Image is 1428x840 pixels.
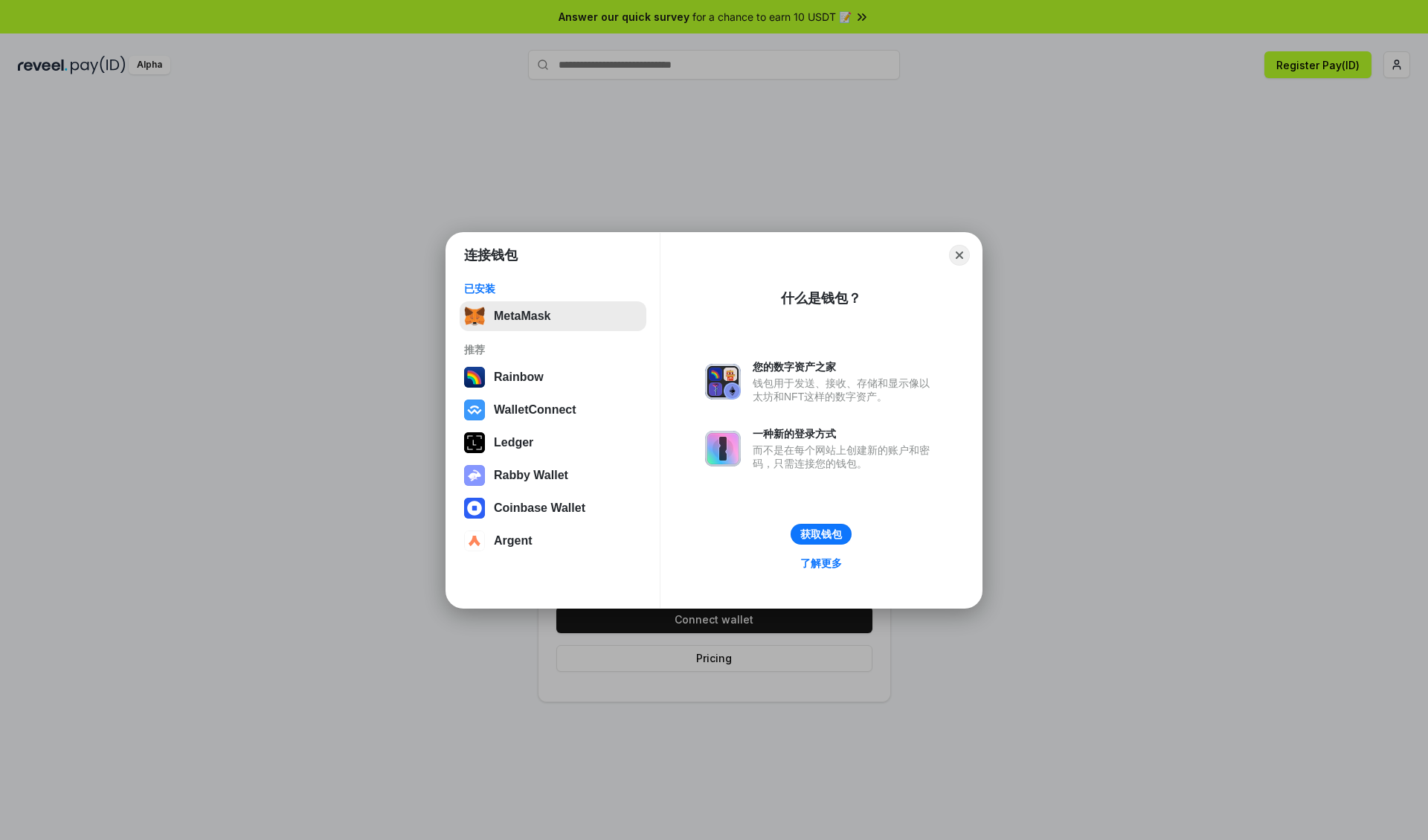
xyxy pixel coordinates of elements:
[464,343,642,356] div: 推荐
[705,364,741,400] img: svg+xml,%3Csvg%20xmlns%3D%22http%3A%2F%2Fwww.w3.org%2F2000%2Fsvg%22%20fill%3D%22none%22%20viewBox...
[753,427,937,440] div: 一种新的登录方式
[494,534,533,548] div: Argent
[791,524,852,545] button: 获取钱包
[494,310,550,323] div: MetaMask
[464,465,485,486] img: svg+xml,%3Csvg%20xmlns%3D%22http%3A%2F%2Fwww.w3.org%2F2000%2Fsvg%22%20fill%3D%22none%22%20viewBox...
[753,443,937,470] div: 而不是在每个网站上创建新的账户和密码，只需连接您的钱包。
[753,376,937,403] div: 钱包用于发送、接收、存储和显示像以太坊和NFT这样的数字资产。
[494,371,544,384] div: Rainbow
[464,498,485,519] img: svg+xml,%3Csvg%20width%3D%2228%22%20height%3D%2228%22%20viewBox%3D%220%200%2028%2028%22%20fill%3D...
[460,301,646,331] button: MetaMask
[464,367,485,388] img: svg+xml,%3Csvg%20width%3D%22120%22%20height%3D%22120%22%20viewBox%3D%220%200%20120%20120%22%20fil...
[753,360,937,373] div: 您的数字资产之家
[460,493,646,523] button: Coinbase Wallet
[494,501,585,515] div: Coinbase Wallet
[494,403,576,417] div: WalletConnect
[781,289,861,307] div: 什么是钱包？
[494,436,533,449] div: Ledger
[464,432,485,453] img: svg+xml,%3Csvg%20xmlns%3D%22http%3A%2F%2Fwww.w3.org%2F2000%2Fsvg%22%20width%3D%2228%22%20height%3...
[460,461,646,490] button: Rabby Wallet
[460,362,646,392] button: Rainbow
[464,400,485,420] img: svg+xml,%3Csvg%20width%3D%2228%22%20height%3D%2228%22%20viewBox%3D%220%200%2028%2028%22%20fill%3D...
[460,395,646,425] button: WalletConnect
[464,530,485,551] img: svg+xml,%3Csvg%20width%3D%2228%22%20height%3D%2228%22%20viewBox%3D%220%200%2028%2028%22%20fill%3D...
[464,306,485,327] img: svg+xml,%3Csvg%20fill%3D%22none%22%20height%3D%2233%22%20viewBox%3D%220%200%2035%2033%22%20width%...
[791,554,851,573] a: 了解更多
[460,526,646,556] button: Argent
[800,557,842,570] div: 了解更多
[800,528,842,541] div: 获取钱包
[705,431,741,467] img: svg+xml,%3Csvg%20xmlns%3D%22http%3A%2F%2Fwww.w3.org%2F2000%2Fsvg%22%20fill%3D%22none%22%20viewBox...
[460,428,646,458] button: Ledger
[494,469,568,482] div: Rabby Wallet
[949,245,970,266] button: Close
[464,282,642,295] div: 已安装
[464,246,518,264] h1: 连接钱包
